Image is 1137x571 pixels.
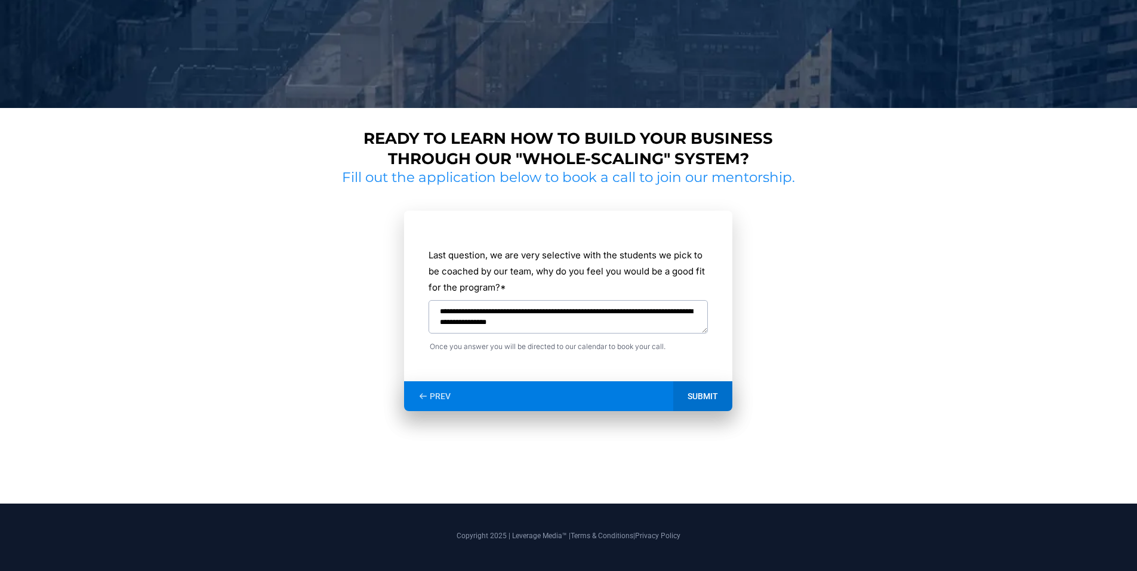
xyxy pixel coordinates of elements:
strong: Ready to learn how to build your business through our "whole-scaling" system? [363,129,773,168]
label: Last question, we are very selective with the students we pick to be coached by our team, why do ... [429,247,708,295]
div: SUBMIT [673,381,732,411]
a: Privacy Policy [635,532,680,540]
h2: Fill out the application below to book a call to join our mentorship. [338,169,800,187]
span: Once you answer you will be directed to our calendar to book your call. [430,340,708,353]
span: PREV [430,391,451,402]
p: Copyright 2025 | Leverage Media™ | | [232,530,906,541]
a: Terms & Conditions [571,532,633,540]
